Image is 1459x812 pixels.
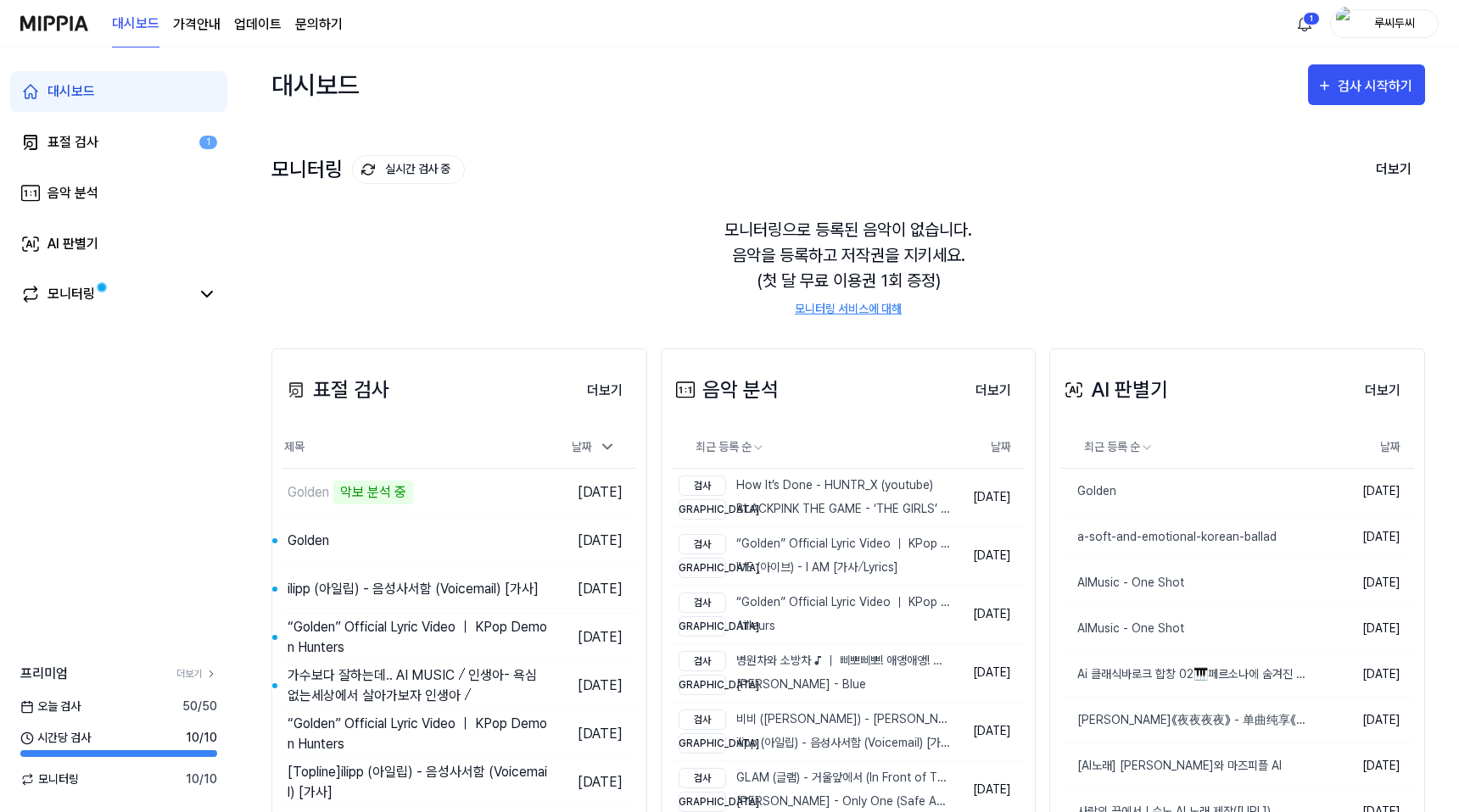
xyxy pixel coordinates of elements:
[173,14,221,35] button: 가격안내
[679,651,726,671] div: 검사
[1361,14,1428,32] div: 루씨두씨
[1316,651,1414,697] td: [DATE]
[679,733,951,754] div: ilipp (아일립) - 음성사서함 (Voicemail) [가사]
[1316,697,1414,742] td: [DATE]
[295,14,343,35] a: 문의하기
[1316,468,1414,514] td: [DATE]
[48,234,98,254] div: AI 판별기
[360,160,377,178] img: monitoring Icon
[954,526,1025,585] td: [DATE]
[672,375,779,405] div: 음악 분석
[1351,373,1414,408] a: 더보기
[48,81,95,102] div: 대시보드
[288,665,548,706] div: 가수보다 잘하는데.. AI MUSIC ⧸ 인생아- 욕심없는세상에서 살아가보자 인생아 ⧸
[1060,743,1316,788] a: [AI노래] [PERSON_NAME]와 마즈피플 AI
[679,499,726,520] div: [DEMOGRAPHIC_DATA]
[548,709,636,758] td: [DATE]
[1362,152,1425,187] button: 더보기
[679,534,951,554] div: “Golden” Official Lyric Video ｜ KPop Demon Hunters ｜ Sony Animation
[679,709,951,730] div: 비비 ([PERSON_NAME]) - [PERSON_NAME] and [PERSON_NAME] (책방오빠 문학소녀) - Lyrics ⧸ [PERSON_NAME]비디오 ⧸ 가사
[1060,698,1316,742] a: [PERSON_NAME]《夜夜夜夜》 - 单曲纯享《我是歌手》I AM A SINGER【歌手官方音乐频道】
[1060,620,1184,637] div: AIMusic - One Shot
[182,698,217,715] span: 50 / 50
[954,468,1025,526] td: [DATE]
[20,729,91,747] span: 시간당 검사
[954,643,1025,702] td: [DATE]
[1060,711,1316,729] div: [PERSON_NAME]《夜夜夜夜》 - 单曲纯享《我是歌手》I AM A SINGER【歌手官方音乐频道】
[288,714,548,754] div: “Golden” Official Lyric Video ｜ KPop Demon Hunters
[679,476,726,496] div: 검사
[48,132,98,153] div: 표절 검사
[1294,14,1315,34] img: 알림
[962,374,1025,408] button: 더보기
[20,770,79,788] span: 모니터링
[672,469,954,526] a: 검사How It’s Done - HUNTR_X (youtube)[DEMOGRAPHIC_DATA]BLACKPINK THE GAME - ‘THE GIRLS’ MV - BLACKP...
[1316,514,1414,559] td: [DATE]
[1060,574,1184,592] div: AIMusic - One Shot
[548,468,636,516] td: [DATE]
[1060,652,1316,697] a: Ai 클래식바로크 합창 02🎹페르소나에 숨겨진 표정 🎧Facial expression hidden by persona🍀❤️❤️❤️
[548,758,636,806] td: [DATE]
[954,427,1025,468] th: 날짜
[672,644,954,702] a: 검사병원차와 소방차 ♪ ｜ 삐뽀삐뽀! 애앵애앵! ｜ 자동차동요 ｜ 티디키즈★지니[DEMOGRAPHIC_DATA][PERSON_NAME] - Blue
[548,661,636,709] td: [DATE]
[1316,427,1414,468] th: 날짜
[573,374,636,408] button: 더보기
[672,703,954,760] a: 검사비비 ([PERSON_NAME]) - [PERSON_NAME] and [PERSON_NAME] (책방오빠 문학소녀) - Lyrics ⧸ [PERSON_NAME]비디오 ⧸ ...
[10,71,227,112] a: 대시보드
[1308,64,1425,105] button: 검사 시작하기
[672,586,954,643] a: 검사“Golden” Official Lyric Video ｜ KPop Demon Hunters ｜ Sony Animation[DEMOGRAPHIC_DATA]Ailleurs
[176,666,217,681] a: 더보기
[679,558,951,578] div: IVE (아이브) - I AM [가사⧸Lyrics]
[186,770,217,788] span: 10 / 10
[1316,742,1414,788] td: [DATE]
[679,792,951,812] div: [PERSON_NAME] - Only One (Safe And Sound)
[1060,514,1316,559] a: a-soft-and-emotional-korean-ballad
[352,155,465,184] button: 실시간 검사 중
[679,616,726,637] div: [DEMOGRAPHIC_DATA]
[1336,7,1356,41] img: profile
[548,516,636,565] td: [DATE]
[954,585,1025,643] td: [DATE]
[565,433,623,461] div: 날짜
[20,284,190,304] a: 모니터링
[234,14,282,35] a: 업데이트
[1330,9,1439,38] button: profile루씨두씨
[186,729,217,747] span: 10 / 10
[271,64,360,105] div: 대시보드
[962,373,1025,408] a: 더보기
[954,702,1025,760] td: [DATE]
[679,534,726,554] div: 검사
[48,284,95,304] div: 모니터링
[48,183,98,203] div: 음악 분석
[679,592,726,613] div: 검사
[548,565,636,613] td: [DATE]
[1060,757,1282,775] div: [AI노래] [PERSON_NAME]와 마즈피플 AI
[1060,665,1316,683] div: Ai 클래식바로크 합창 02🎹페르소나에 숨겨진 표정 🎧Facial expression hidden by persona🍀❤️❤️❤️
[1060,528,1277,546] div: a-soft-and-emotional-korean-ballad
[795,300,902,318] a: 모니터링 서비스에 대해
[679,558,726,578] div: [DEMOGRAPHIC_DATA]
[10,122,227,163] a: 표절 검사1
[20,698,81,715] span: 오늘 검사
[679,733,726,754] div: [DEMOGRAPHIC_DATA]
[288,579,539,599] div: ilipp (아일립) - 음성사서함 (Voicemail) [가사]
[20,664,68,684] span: 프리미엄
[1060,560,1316,605] a: AIMusic - One Shot
[672,527,954,585] a: 검사“Golden” Official Lyric Video ｜ KPop Demon Hunters ｜ Sony Animation[DEMOGRAPHIC_DATA]IVE (아이브) ...
[112,1,159,47] a: 대시보드
[288,617,548,658] div: “Golden” Official Lyric Video ｜ KPop Demon Hunters
[679,792,726,812] div: [DEMOGRAPHIC_DATA]
[679,592,951,613] div: “Golden” Official Lyric Video ｜ KPop Demon Hunters ｜ Sony Animation
[10,173,227,214] a: 음악 분석
[1351,374,1414,408] button: 더보기
[1060,482,1116,500] div: Golden
[1303,12,1320,25] div: 1
[679,768,951,788] div: GLAM (글램) - 거울앞에서 (In Front of The Mirror)
[282,375,389,405] div: 표절 검사
[679,651,951,671] div: 병원차와 소방차 ♪ ｜ 삐뽀삐뽀! 애앵애앵! ｜ 자동차동요 ｜ 티디키즈★지니
[679,476,951,496] div: How It’s Done - HUNTR_X (youtube)
[1316,559,1414,605] td: [DATE]
[679,675,726,695] div: [DEMOGRAPHIC_DATA]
